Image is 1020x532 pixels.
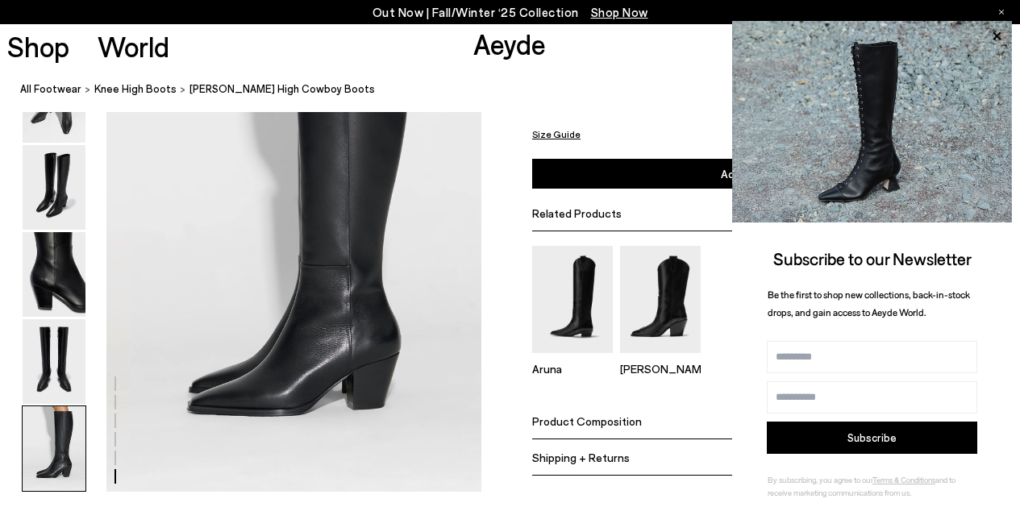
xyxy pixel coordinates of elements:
[532,362,613,376] p: Aruna
[7,32,69,60] a: Shop
[532,124,581,144] button: Size Guide
[373,2,648,23] p: Out Now | Fall/Winter ‘25 Collection
[872,475,935,484] a: Terms & Conditions
[94,81,177,98] a: knee high boots
[591,5,648,19] span: Navigate to /collections/new-in
[532,450,630,463] span: Shipping + Returns
[767,422,977,454] button: Subscribe
[189,81,375,98] span: [PERSON_NAME] High Cowboy Boots
[768,289,970,318] span: Be the first to shop new collections, back-in-stock drops, and gain access to Aeyde World.
[94,82,177,95] span: knee high boots
[768,475,872,484] span: By subscribing, you agree to our
[620,362,701,376] p: [PERSON_NAME]
[721,166,781,180] span: Add to Cart
[732,21,1012,222] img: 2a6287a1333c9a56320fd6e7b3c4a9a9.jpg
[473,27,546,60] a: Aeyde
[20,81,81,98] a: All Footwear
[98,32,169,60] a: World
[532,246,613,353] img: Aruna Leather Knee-High Cowboy Boots
[532,158,969,188] button: Add to Cart
[532,342,613,376] a: Aruna Leather Knee-High Cowboy Boots Aruna
[532,414,642,427] span: Product Composition
[23,145,85,230] img: Minerva High Cowboy Boots - Image 3
[23,406,85,491] img: Minerva High Cowboy Boots - Image 6
[532,206,622,220] span: Related Products
[620,342,701,376] a: Ariel Cowboy Boots [PERSON_NAME]
[23,319,85,404] img: Minerva High Cowboy Boots - Image 5
[773,248,972,268] span: Subscribe to our Newsletter
[20,68,1020,112] nav: breadcrumb
[23,232,85,317] img: Minerva High Cowboy Boots - Image 4
[620,246,701,353] img: Ariel Cowboy Boots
